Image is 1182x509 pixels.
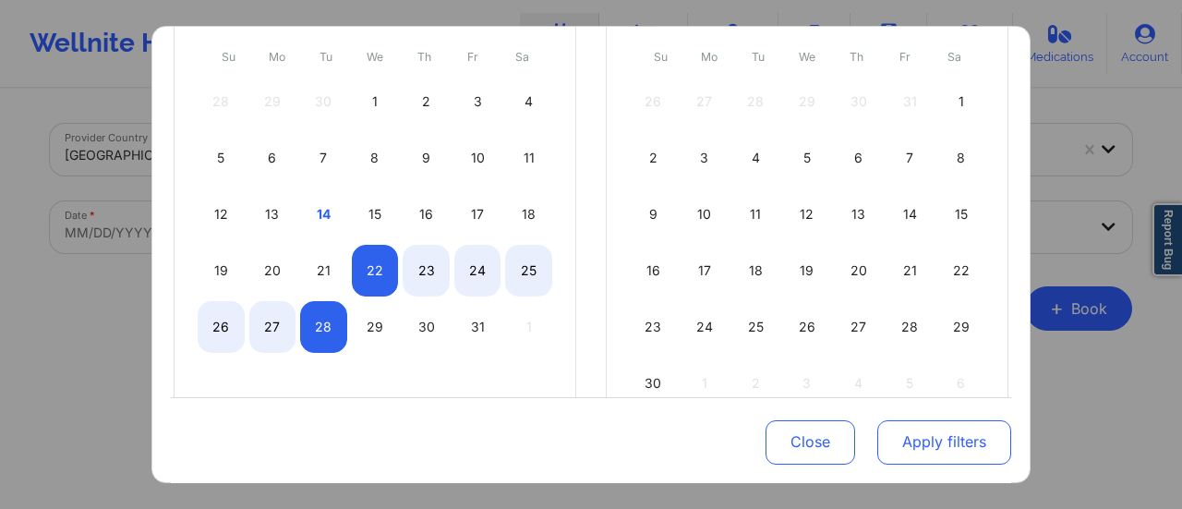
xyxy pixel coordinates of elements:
[249,188,296,240] div: Mon Oct 13 2025
[300,245,347,297] div: Tue Oct 21 2025
[799,50,815,64] abbr: Wednesday
[505,76,552,127] div: Sat Oct 04 2025
[352,301,399,353] div: Wed Oct 29 2025
[454,76,501,127] div: Fri Oct 03 2025
[937,245,984,297] div: Sat Nov 22 2025
[403,188,450,240] div: Thu Oct 16 2025
[249,301,296,353] div: Mon Oct 27 2025
[835,245,882,297] div: Thu Nov 20 2025
[937,76,984,127] div: Sat Nov 01 2025
[403,301,450,353] div: Thu Oct 30 2025
[198,188,245,240] div: Sun Oct 12 2025
[320,50,332,64] abbr: Tuesday
[269,50,285,64] abbr: Monday
[454,245,501,297] div: Fri Oct 24 2025
[515,50,529,64] abbr: Saturday
[198,132,245,184] div: Sun Oct 05 2025
[835,301,882,353] div: Thu Nov 27 2025
[300,132,347,184] div: Tue Oct 07 2025
[352,132,399,184] div: Wed Oct 08 2025
[454,132,501,184] div: Fri Oct 10 2025
[198,245,245,297] div: Sun Oct 19 2025
[249,245,296,297] div: Mon Oct 20 2025
[681,188,729,240] div: Mon Nov 10 2025
[505,132,552,184] div: Sat Oct 11 2025
[937,188,984,240] div: Sat Nov 15 2025
[886,188,934,240] div: Fri Nov 14 2025
[784,301,831,353] div: Wed Nov 26 2025
[300,301,347,353] div: Tue Oct 28 2025
[403,76,450,127] div: Thu Oct 02 2025
[367,50,383,64] abbr: Wednesday
[886,132,934,184] div: Fri Nov 07 2025
[198,301,245,353] div: Sun Oct 26 2025
[681,301,729,353] div: Mon Nov 24 2025
[352,188,399,240] div: Wed Oct 15 2025
[505,245,552,297] div: Sat Oct 25 2025
[681,245,729,297] div: Mon Nov 17 2025
[937,132,984,184] div: Sat Nov 08 2025
[417,50,431,64] abbr: Thursday
[300,188,347,240] div: Tue Oct 14 2025
[877,419,1011,464] button: Apply filters
[454,188,501,240] div: Fri Oct 17 2025
[630,358,677,409] div: Sun Nov 30 2025
[732,132,779,184] div: Tue Nov 04 2025
[249,132,296,184] div: Mon Oct 06 2025
[850,50,863,64] abbr: Thursday
[899,50,911,64] abbr: Friday
[784,132,831,184] div: Wed Nov 05 2025
[467,50,478,64] abbr: Friday
[630,132,677,184] div: Sun Nov 02 2025
[681,132,729,184] div: Mon Nov 03 2025
[403,245,450,297] div: Thu Oct 23 2025
[732,245,779,297] div: Tue Nov 18 2025
[505,188,552,240] div: Sat Oct 18 2025
[937,301,984,353] div: Sat Nov 29 2025
[766,419,855,464] button: Close
[886,245,934,297] div: Fri Nov 21 2025
[352,245,399,297] div: Wed Oct 22 2025
[352,76,399,127] div: Wed Oct 01 2025
[701,50,718,64] abbr: Monday
[732,301,779,353] div: Tue Nov 25 2025
[835,132,882,184] div: Thu Nov 06 2025
[403,132,450,184] div: Thu Oct 09 2025
[454,301,501,353] div: Fri Oct 31 2025
[784,245,831,297] div: Wed Nov 19 2025
[630,245,677,297] div: Sun Nov 16 2025
[947,50,961,64] abbr: Saturday
[784,188,831,240] div: Wed Nov 12 2025
[835,188,882,240] div: Thu Nov 13 2025
[654,50,668,64] abbr: Sunday
[630,301,677,353] div: Sun Nov 23 2025
[630,188,677,240] div: Sun Nov 09 2025
[752,50,765,64] abbr: Tuesday
[886,301,934,353] div: Fri Nov 28 2025
[222,50,235,64] abbr: Sunday
[732,188,779,240] div: Tue Nov 11 2025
